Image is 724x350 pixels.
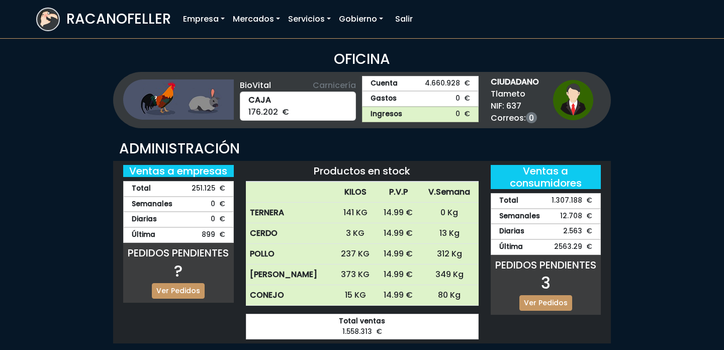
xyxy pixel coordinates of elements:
a: Servicios [284,9,335,29]
td: 373 KG [334,265,377,285]
div: 1.307.188 € [491,193,601,209]
div: 176.202 € [240,92,356,121]
strong: Diarias [132,214,157,225]
div: 1.558.313 € [246,314,479,339]
th: [PERSON_NAME] [246,265,334,285]
td: 15 KG [334,285,377,306]
th: CERDO [246,223,334,244]
td: 14.99 € [377,203,420,223]
a: Gobierno [335,9,387,29]
h3: OFICINA [36,51,688,68]
h3: RACANOFELLER [66,11,171,28]
div: 2563.29 € [491,239,601,255]
td: 13 Kg [420,223,479,244]
td: 237 KG [334,244,377,265]
a: 0 [526,112,537,123]
span: 3 [541,272,551,294]
th: V.Semana [420,182,479,203]
h5: Ventas a empresas [123,165,234,177]
a: Cuenta4.660.928 € [362,76,479,92]
div: 899 € [123,227,234,243]
div: 251.125 € [123,181,234,197]
th: KILOS [334,182,377,203]
a: Mercados [229,9,284,29]
a: Empresa [179,9,229,29]
th: P.V.P [377,182,420,203]
strong: Última [132,230,155,240]
span: Carnicería [313,79,356,92]
td: 14.99 € [377,265,420,285]
h5: PEDIDOS PENDIENTES [123,247,234,259]
img: logoracarojo.png [37,9,59,28]
div: 2.563 € [491,224,601,239]
a: Ver Pedidos [519,295,572,311]
strong: Total [132,184,151,194]
td: 349 Kg [420,265,479,285]
strong: Cuenta [371,78,398,89]
div: 0 € [123,197,234,212]
strong: Semanales [132,199,172,210]
span: ? [174,259,183,282]
th: TERNERA [246,203,334,223]
a: Gastos0 € [362,91,479,107]
td: 3 KG [334,223,377,244]
strong: Total [499,196,518,206]
a: Ver Pedidos [152,283,205,299]
td: 312 Kg [420,244,479,265]
h3: ADMINISTRACIÓN [119,140,605,157]
td: 80 Kg [420,285,479,306]
span: Correos: [491,112,539,124]
td: 14.99 € [377,244,420,265]
strong: Gastos [371,94,397,104]
td: 0 Kg [420,203,479,223]
th: POLLO [246,244,334,265]
th: CONEJO [246,285,334,306]
h5: PEDIDOS PENDIENTES [491,259,601,271]
td: 141 KG [334,203,377,223]
a: RACANOFELLER [36,5,171,34]
span: Tlameto [491,88,539,100]
strong: CAJA [248,94,348,106]
img: ciudadano1.png [553,80,593,120]
strong: Diarias [499,226,524,237]
strong: Total ventas [254,316,470,327]
strong: Ingresos [371,109,402,120]
strong: Semanales [499,211,540,222]
td: 14.99 € [377,223,420,244]
h5: Productos en stock [246,165,479,177]
a: Ingresos0 € [362,107,479,122]
td: 14.99 € [377,285,420,306]
div: BioVital [240,79,356,92]
span: NIF: 637 [491,100,539,112]
img: ganaderia.png [123,79,234,120]
div: 12.708 € [491,209,601,224]
div: 0 € [123,212,234,227]
h5: Ventas a consumidores [491,165,601,189]
strong: Última [499,242,523,252]
strong: CIUDADANO [491,76,539,88]
a: Salir [391,9,417,29]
